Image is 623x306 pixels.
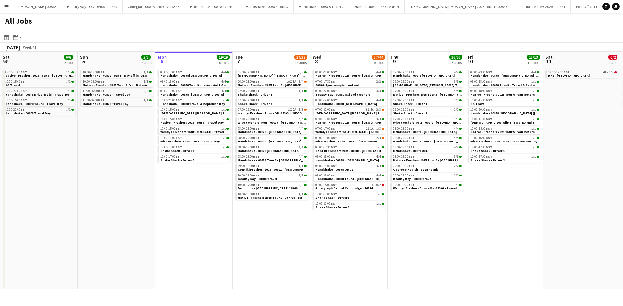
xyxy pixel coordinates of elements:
[158,89,230,98] div: 09:00-19:00BST4/4Handshake - 00878 - [GEOGRAPHIC_DATA]
[80,89,153,98] div: 11:00-16:00BST2/2Handshake - 00878 - Travel Day
[408,117,415,121] span: BST
[315,130,410,134] span: Wendys Freshers Tour - ON-17343 - Cambridge University Day 2
[83,74,172,78] span: Handshake - 00878 Tour 3 - Day off in Edinburgh
[376,71,381,74] span: 4/4
[238,79,307,87] a: 06:00-21:00BST10I3A•3/4Native - Freshers 2025 Tour 6 - [GEOGRAPHIC_DATA] Day 1
[390,70,463,79] div: 07:00-22:00BST4/4Handshake - 00878 [GEOGRAPHIC_DATA]
[5,83,20,87] span: BA Travel
[315,127,384,130] div: •
[470,126,539,134] a: 10:00-15:00BST1/1Native - Freshers 2025 Tour 5 - Van Return Day
[66,89,71,93] span: 1/1
[253,117,260,121] span: BST
[299,118,303,121] span: 4/4
[83,71,104,74] span: 10:00-15:00
[390,126,463,136] div: 08:00-18:00BST4/4Handshake - 00878 - [GEOGRAPHIC_DATA]
[286,80,292,83] span: 10I
[5,89,27,93] span: 10:00-20:00
[83,70,152,77] a: 10:00-15:00BST1/1Handshake - 00878 Tour 3 - Day off in [GEOGRAPHIC_DATA]
[5,102,63,106] span: Handshake - 00878 Tour 3 - Travel Day
[13,0,62,13] button: [PERSON_NAME] 00865
[408,108,415,112] span: BST
[98,98,104,102] span: BST
[548,70,617,77] a: 09:00-17:00BST4A•0/2HFS - [GEOGRAPHIC_DATA]
[315,83,360,87] span: 00836 - Lynx sample hand out
[80,70,153,79] div: 10:00-15:00BST1/1Handshake - 00878 Tour 3 - Day off in [GEOGRAPHIC_DATA]
[545,70,618,79] div: 09:00-17:00BST4A•0/2HFS - [GEOGRAPHIC_DATA]
[376,108,381,111] span: 2/3
[470,80,492,83] span: 08:00-18:00
[315,108,384,111] div: •
[160,136,229,143] a: 11:00-16:00BST1/1Wise Freshers Tour - 00877 - Travel Day
[158,136,230,145] div: 11:00-16:00BST1/1Wise Freshers Tour - 00877 - Travel Day
[235,79,308,89] div: 06:00-21:00BST10I3A•3/4Native - Freshers 2025 Tour 6 - [GEOGRAPHIC_DATA] Day 1
[235,117,308,126] div: 07:00-22:00BST4/4Wise Freshers Tour - 00877 - [GEOGRAPHIC_DATA]
[393,74,455,78] span: Handshake - 00878 Oxford
[238,89,307,96] a: 07:00-22:00BST1/1Shake Shack - Driver 1
[531,89,536,93] span: 1/1
[5,92,74,96] span: Handshake - 00878 Driver Role - Travel Home
[376,127,381,130] span: 1/3
[470,92,541,96] span: Native - Freshers 2025 Tour 6 - Van Return Day
[393,130,457,134] span: Handshake - 00878 - Manchester Metropolitan University
[235,136,308,145] div: 08:00-20:00BST4/4Handshake - 00878 - [GEOGRAPHIC_DATA] - Onsite Day
[62,0,123,13] button: Beauty Bay - ON 16405 - 00880
[315,102,377,106] span: Handshake - 00878 Oxford
[513,0,571,13] button: Contiki Freshers 2025 - 00881
[160,108,229,115] a: 10:00-15:00BST1/1[DEMOGRAPHIC_DATA][PERSON_NAME] Tour 1 - 00848 - Travel Day
[603,71,606,74] span: 4A
[486,89,492,93] span: BST
[454,108,458,111] span: 1/1
[160,99,182,102] span: 10:00-20:00
[238,127,260,130] span: 08:00-23:00
[160,117,229,124] a: 10:00-15:00BST1/1Native - Freshers 2025 Tour 6 - Travel Day
[176,70,182,74] span: BST
[20,98,27,102] span: BST
[158,117,230,126] div: 10:00-15:00BST1/1Native - Freshers 2025 Tour 6 - Travel Day
[160,130,230,134] span: Wendys Freshers Tour - ON-17343 - Travel Day
[393,126,462,134] a: 08:00-18:00BST4/4Handshake - 00878 - [GEOGRAPHIC_DATA]
[390,108,463,117] div: 07:00-17:00BST1/1Shake Shack - Driver 2
[158,70,230,79] div: 08:00-18:00BST4/4Handshake - 00878 [GEOGRAPHIC_DATA]
[5,79,74,87] a: 10:00-15:00BST1/1BA Travel
[160,102,225,106] span: Handshake - 00878 Travel & Replenish Day
[83,89,104,93] span: 11:00-16:00
[3,108,75,117] div: 10:00-20:00BST1/1Handshake - 00878 Travel Day
[160,126,229,134] a: 10:00-15:00BST1/1Wendys Freshers Tour - ON-17343 - Travel Day
[470,74,554,78] span: Handshake - 00878 - Loughborough University - Onsite Day
[313,126,385,136] div: 07:00-17:00BST2I1A•1/3Wendys Freshers Tour - ON-17343 - [GEOGRAPHIC_DATA] Day 2
[390,79,463,89] div: 07:00-22:00BST3/3[DEMOGRAPHIC_DATA][PERSON_NAME] Tour 1 - 00848 - [GEOGRAPHIC_DATA]
[454,118,458,121] span: 4/4
[160,74,222,78] span: Handshake - 00878 Imperial College
[144,99,148,102] span: 1/1
[468,79,541,89] div: 08:00-18:00BST1/1Handshake - 00878 Tour 3 - Travel & Restock Day
[408,98,415,102] span: BST
[468,70,541,79] div: 08:00-23:00BST4/4Handshake - 00878 - [GEOGRAPHIC_DATA] - Onsite Day
[176,136,182,140] span: BST
[20,89,27,93] span: BST
[238,92,272,96] span: Shake Shack - Driver 1
[235,126,308,136] div: 08:00-23:00BST4/4Handshake - 00878 - [GEOGRAPHIC_DATA]
[288,108,292,111] span: 3I
[393,102,427,106] span: Shake Shack - Driver 1
[253,89,260,93] span: BST
[393,127,415,130] span: 08:00-18:00
[390,89,463,98] div: 07:00-18:00BST4/4Native - Freshers 2025 Tour 5 - [GEOGRAPHIC_DATA] Day 2
[486,126,492,130] span: BST
[315,99,337,102] span: 07:00-19:00
[315,120,404,125] span: Native - Freshers 2025 Tour 5 - University of Oxford Day 1
[548,71,570,74] span: 09:00-17:00
[468,89,541,98] div: 08:00-18:00BST1/1Native - Freshers 2025 Tour 6 - Van Return Day
[238,83,326,87] span: Native - Freshers 2025 Tour 6 - University of Cambridge Day 1
[454,71,458,74] span: 4/4
[253,136,260,140] span: BST
[315,89,384,96] a: 07:00-22:00BST3/3Beauty Bay - 00880 Oxford Freshers
[144,89,148,93] span: 2/2
[315,80,337,83] span: 07:00-17:30
[405,0,513,13] button: [DEMOGRAPHIC_DATA][PERSON_NAME] 2025 Tour 1 - 00848
[66,71,71,74] span: 2/2
[5,70,74,77] a: 08:00-18:00BST2/2Native - Freshers 2025 Tour 6 - [GEOGRAPHIC_DATA] - [GEOGRAPHIC_DATA]
[3,79,75,89] div: 10:00-15:00BST1/1BA Travel
[160,89,182,93] span: 09:00-19:00
[454,80,458,83] span: 3/3
[160,80,182,83] span: 08:00-18:00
